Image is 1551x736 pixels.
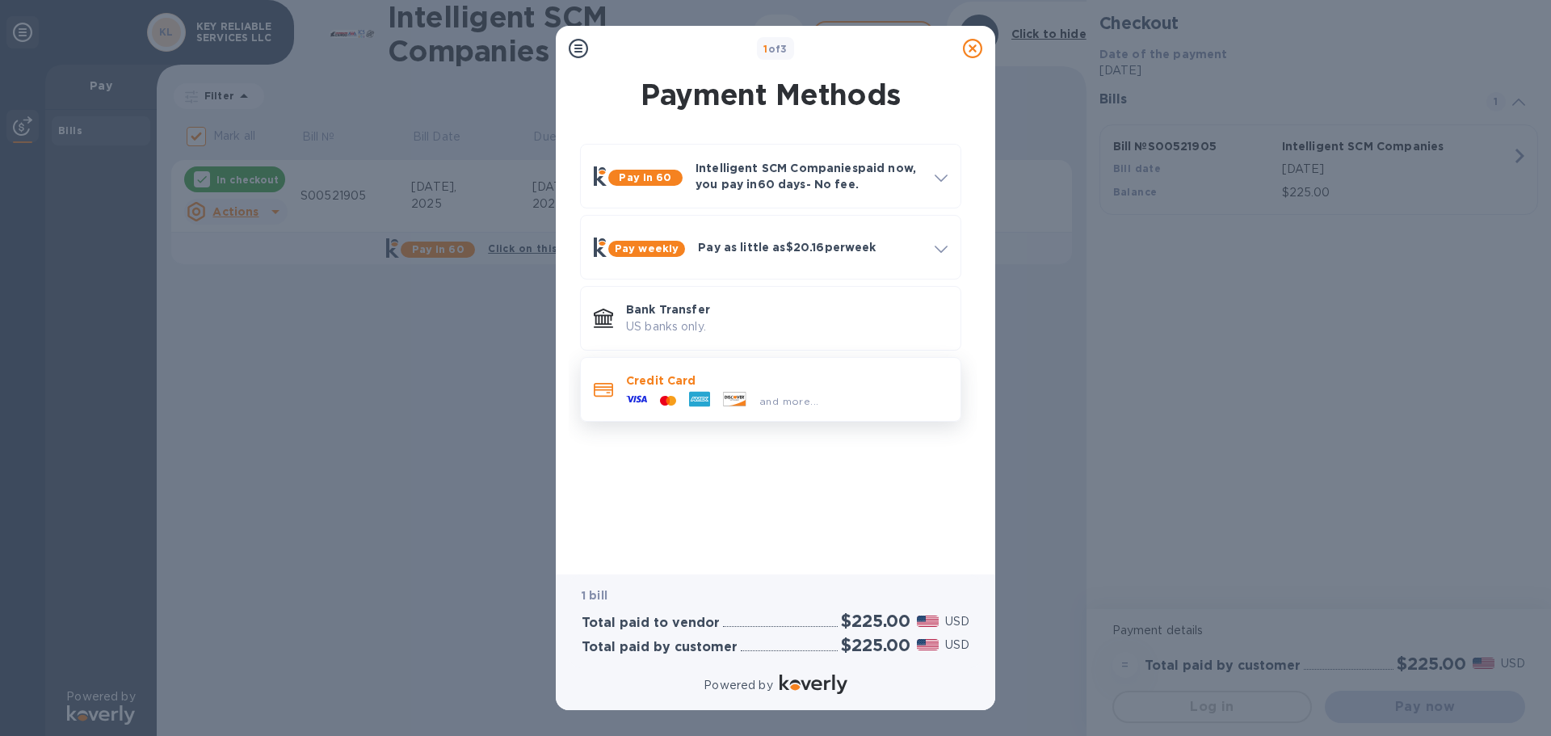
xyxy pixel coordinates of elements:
[763,43,767,55] span: 1
[626,318,948,335] p: US banks only.
[759,395,818,407] span: and more...
[582,640,738,655] h3: Total paid by customer
[945,613,969,630] p: USD
[917,639,939,650] img: USD
[619,171,671,183] b: Pay in 60
[841,635,910,655] h2: $225.00
[704,677,772,694] p: Powered by
[763,43,788,55] b: of 3
[582,616,720,631] h3: Total paid to vendor
[577,78,965,111] h1: Payment Methods
[696,160,922,192] p: Intelligent SCM Companies paid now, you pay in 60 days - No fee.
[615,242,679,254] b: Pay weekly
[917,616,939,627] img: USD
[626,372,948,389] p: Credit Card
[945,637,969,654] p: USD
[841,611,910,631] h2: $225.00
[626,301,948,318] p: Bank Transfer
[698,239,922,255] p: Pay as little as $20.16 per week
[582,589,607,602] b: 1 bill
[780,675,847,694] img: Logo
